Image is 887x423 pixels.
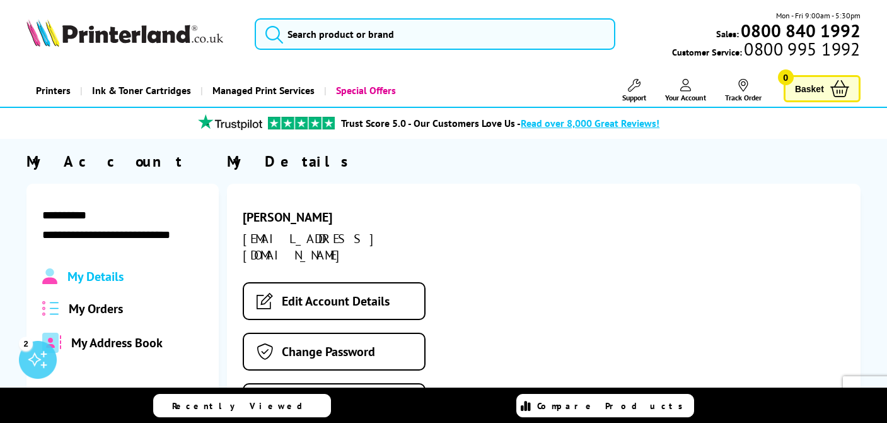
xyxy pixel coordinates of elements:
[243,383,426,419] button: Sign Out
[537,400,690,412] span: Compare Products
[192,114,268,130] img: trustpilot rating
[739,25,861,37] a: 0800 840 1992
[622,93,646,102] span: Support
[243,333,426,371] a: Change Password
[172,400,315,412] span: Recently Viewed
[341,117,659,129] a: Trust Score 5.0 - Our Customers Love Us -Read over 8,000 Great Reviews!
[243,230,441,263] div: [EMAIL_ADDRESS][DOMAIN_NAME]
[26,152,219,171] div: My Account
[716,28,739,40] span: Sales:
[324,74,405,107] a: Special Offers
[521,117,659,129] span: Read over 8,000 Great Reviews!
[742,43,860,55] span: 0800 995 1992
[42,268,57,285] img: Profile.svg
[255,18,615,50] input: Search product or brand
[153,394,331,417] a: Recently Viewed
[69,301,123,317] span: My Orders
[622,79,646,102] a: Support
[776,9,861,21] span: Mon - Fri 9:00am - 5:30pm
[784,75,861,102] a: Basket 0
[71,335,163,351] span: My Address Book
[665,93,706,102] span: Your Account
[227,152,861,171] div: My Details
[67,268,124,285] span: My Details
[672,43,860,58] span: Customer Service:
[26,74,80,107] a: Printers
[665,79,706,102] a: Your Account
[26,19,239,49] a: Printerland Logo
[725,79,762,102] a: Track Order
[19,337,33,350] div: 2
[795,80,824,97] span: Basket
[42,301,59,316] img: all-order.svg
[741,19,861,42] b: 0800 840 1992
[778,69,794,85] span: 0
[42,333,61,353] img: address-book-duotone-solid.svg
[92,74,191,107] span: Ink & Toner Cartridges
[200,74,324,107] a: Managed Print Services
[80,74,200,107] a: Ink & Toner Cartridges
[26,19,223,47] img: Printerland Logo
[243,209,441,225] div: [PERSON_NAME]
[243,282,426,320] a: Edit Account Details
[268,117,335,129] img: trustpilot rating
[516,394,694,417] a: Compare Products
